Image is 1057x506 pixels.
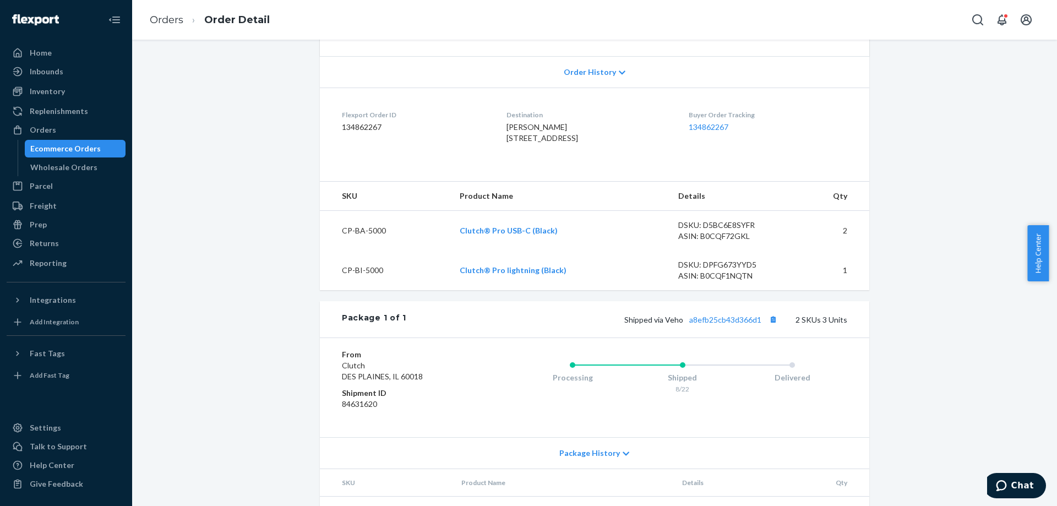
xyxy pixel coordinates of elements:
[7,367,126,384] a: Add Fast Tag
[103,9,126,31] button: Close Navigation
[320,211,451,251] td: CP-BA-5000
[678,270,782,281] div: ASIN: B0CQF1NQTN
[564,67,616,78] span: Order History
[624,315,780,324] span: Shipped via Veho
[204,14,270,26] a: Order Detail
[7,102,126,120] a: Replenishments
[30,47,52,58] div: Home
[460,265,566,275] a: Clutch® Pro lightning (Black)
[506,110,671,119] dt: Destination
[25,140,126,157] a: Ecommerce Orders
[406,312,847,327] div: 2 SKUs 3 Units
[7,197,126,215] a: Freight
[506,122,578,143] span: [PERSON_NAME] [STREET_ADDRESS]
[30,86,65,97] div: Inventory
[794,469,869,497] th: Qty
[689,110,847,119] dt: Buyer Order Tracking
[30,441,87,452] div: Talk to Support
[987,473,1046,500] iframe: Opens a widget where you can chat to one of our agents
[30,106,88,117] div: Replenishments
[7,438,126,455] button: Talk to Support
[790,182,869,211] th: Qty
[790,251,869,290] td: 1
[150,14,183,26] a: Orders
[30,460,74,471] div: Help Center
[30,162,97,173] div: Wholesale Orders
[7,63,126,80] a: Inbounds
[30,66,63,77] div: Inbounds
[30,181,53,192] div: Parcel
[453,469,673,497] th: Product Name
[7,254,126,272] a: Reporting
[7,83,126,100] a: Inventory
[7,313,126,331] a: Add Integration
[30,422,61,433] div: Settings
[342,110,489,119] dt: Flexport Order ID
[517,372,628,383] div: Processing
[991,9,1013,31] button: Open notifications
[7,456,126,474] a: Help Center
[141,4,279,36] ol: breadcrumbs
[7,235,126,252] a: Returns
[7,345,126,362] button: Fast Tags
[30,371,69,380] div: Add Fast Tag
[451,182,669,211] th: Product Name
[7,177,126,195] a: Parcel
[30,124,56,135] div: Orders
[673,469,794,497] th: Details
[7,475,126,493] button: Give Feedback
[678,259,782,270] div: DSKU: DPFG673YYD5
[30,478,83,489] div: Give Feedback
[30,238,59,249] div: Returns
[320,251,451,290] td: CP-BI-5000
[678,231,782,242] div: ASIN: B0CQF72GKL
[342,361,423,381] span: Clutch DES PLAINES, IL 60018
[30,317,79,327] div: Add Integration
[7,44,126,62] a: Home
[30,348,65,359] div: Fast Tags
[689,315,761,324] a: a8efb25cb43d366d1
[7,216,126,233] a: Prep
[30,258,67,269] div: Reporting
[559,448,620,459] span: Package History
[320,182,451,211] th: SKU
[689,122,728,132] a: 134862267
[342,388,473,399] dt: Shipment ID
[342,349,473,360] dt: From
[25,159,126,176] a: Wholesale Orders
[30,219,47,230] div: Prep
[30,295,76,306] div: Integrations
[1027,225,1049,281] button: Help Center
[30,200,57,211] div: Freight
[12,14,59,25] img: Flexport logo
[737,372,847,383] div: Delivered
[790,211,869,251] td: 2
[342,399,473,410] dd: 84631620
[320,469,453,497] th: SKU
[7,419,126,437] a: Settings
[342,312,406,327] div: Package 1 of 1
[7,121,126,139] a: Orders
[30,143,101,154] div: Ecommerce Orders
[628,384,738,394] div: 8/22
[460,226,558,235] a: Clutch® Pro USB-C (Black)
[7,291,126,309] button: Integrations
[628,372,738,383] div: Shipped
[342,122,489,133] dd: 134862267
[669,182,791,211] th: Details
[766,312,780,327] button: Copy tracking number
[967,9,989,31] button: Open Search Box
[1015,9,1037,31] button: Open account menu
[678,220,782,231] div: DSKU: D5BC6E8SYFR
